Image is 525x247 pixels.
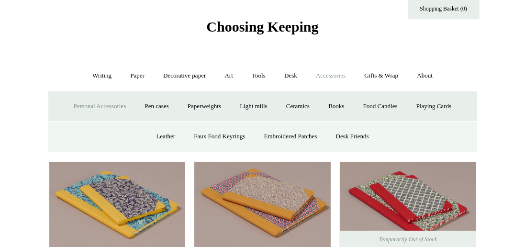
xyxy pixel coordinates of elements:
a: Playing Cards [408,94,460,119]
a: Art [216,63,242,89]
a: Faux Food Keyrings [185,124,254,149]
a: Accessories [307,63,354,89]
a: Desk Friends [327,124,378,149]
a: Writing [84,63,120,89]
a: Choosing Keeping [206,26,318,33]
a: Light mills [231,94,276,119]
a: Decorative paper [155,63,214,89]
a: Food Candles [355,94,406,119]
a: Desk [276,63,306,89]
a: Paperweights [179,94,230,119]
a: Tools [243,63,274,89]
a: Books [320,94,353,119]
a: About [408,63,441,89]
a: Gifts & Wrap [356,63,407,89]
a: Embroidered Patches [256,124,326,149]
span: Choosing Keeping [206,19,318,34]
a: Paper [122,63,153,89]
a: Ceramics [278,94,318,119]
a: Personal Accessories [65,94,134,119]
a: Leather [147,124,184,149]
a: Pen cases [136,94,177,119]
